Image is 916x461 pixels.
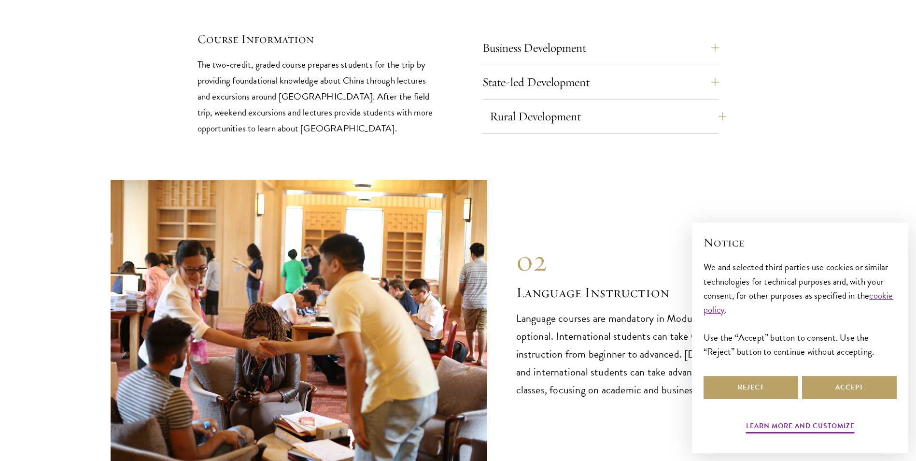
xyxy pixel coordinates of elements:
button: Rural Development [490,105,726,128]
div: We and selected third parties use cookies or similar technologies for technical purposes and, wit... [704,260,897,358]
h5: Course Information [197,31,434,47]
button: Learn more and customize [746,420,855,435]
button: Business Development [482,36,719,59]
h2: Notice [704,234,897,251]
a: cookie policy [704,288,893,317]
h2: Language Instruction [516,283,806,303]
button: Accept [802,376,897,399]
p: The two-credit, graded course prepares students for the trip by providing foundational knowledge ... [197,57,434,136]
p: Language courses are mandatory in Module One, then become optional. International students can ta... [516,310,806,399]
button: State-led Development [482,71,719,94]
div: 02 [516,244,806,278]
button: Reject [704,376,798,399]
